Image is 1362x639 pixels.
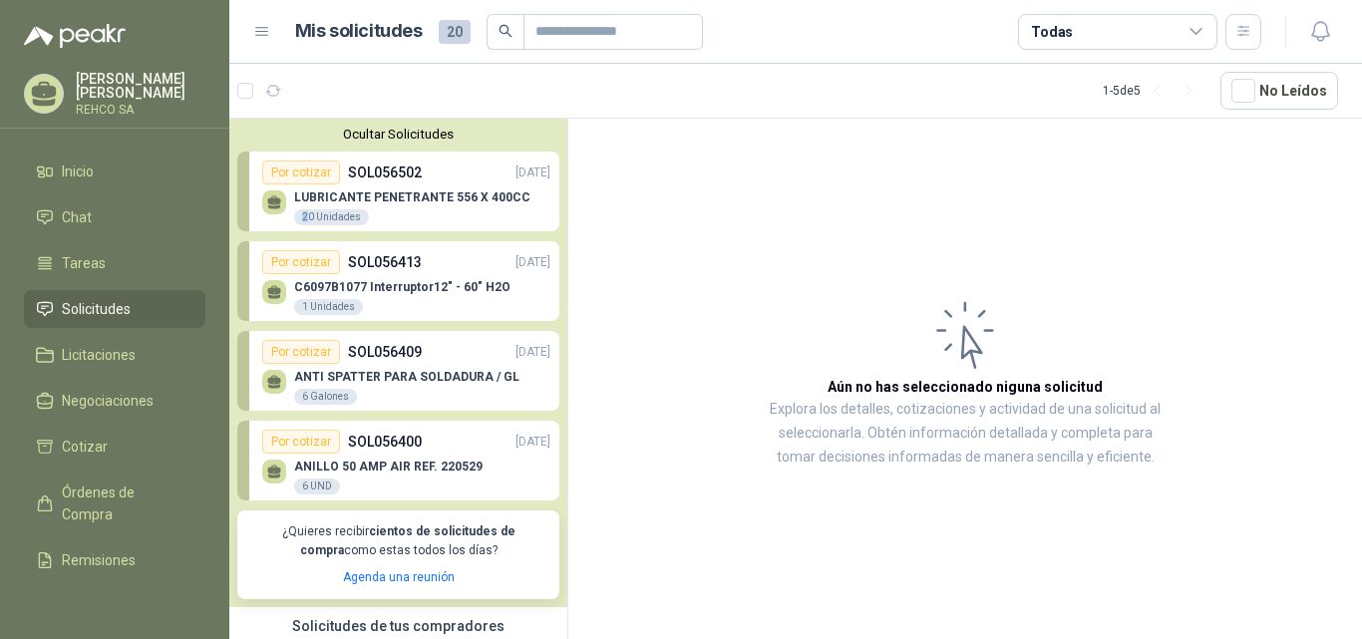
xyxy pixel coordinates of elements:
p: Explora los detalles, cotizaciones y actividad de una solicitud al seleccionarla. Obtén informaci... [768,398,1163,470]
a: Órdenes de Compra [24,474,205,533]
div: Por cotizar [262,160,340,184]
b: cientos de solicitudes de compra [300,524,515,557]
a: Por cotizarSOL056409[DATE] ANTI SPATTER PARA SOLDADURA / GL6 Galones [237,331,559,411]
p: SOL056400 [348,431,422,453]
a: Por cotizarSOL056413[DATE] C6097B1077 Interruptor12" - 60" H2O1 Unidades [237,241,559,321]
span: Inicio [62,160,94,182]
p: ANILLO 50 AMP AIR REF. 220529 [294,460,483,474]
div: Por cotizar [262,340,340,364]
div: Por cotizar [262,250,340,274]
img: Logo peakr [24,24,126,48]
a: Cotizar [24,428,205,466]
div: 6 UND [294,479,340,494]
a: Negociaciones [24,382,205,420]
h3: Aún no has seleccionado niguna solicitud [828,376,1103,398]
button: Ocultar Solicitudes [237,127,559,142]
a: Agenda una reunión [343,570,455,584]
a: Configuración [24,587,205,625]
div: Todas [1031,21,1073,43]
a: Tareas [24,244,205,282]
span: Licitaciones [62,344,136,366]
p: ¿Quieres recibir como estas todos los días? [249,522,547,560]
span: search [499,24,512,38]
div: 6 Galones [294,389,357,405]
p: [DATE] [515,163,550,182]
span: Tareas [62,252,106,274]
p: REHCO SA [76,104,205,116]
span: Órdenes de Compra [62,481,186,525]
div: Ocultar SolicitudesPor cotizarSOL056502[DATE] LUBRICANTE PENETRANTE 556 X 400CC20 UnidadesPor cot... [229,119,567,607]
span: Negociaciones [62,390,154,412]
div: 20 Unidades [294,209,369,225]
span: Cotizar [62,436,108,458]
p: [DATE] [515,433,550,452]
p: SOL056502 [348,161,422,183]
a: Inicio [24,153,205,190]
button: No Leídos [1220,72,1338,110]
a: Chat [24,198,205,236]
div: 1 Unidades [294,299,363,315]
a: Por cotizarSOL056400[DATE] ANILLO 50 AMP AIR REF. 2205296 UND [237,421,559,500]
span: 20 [439,20,471,44]
h1: Mis solicitudes [295,17,423,46]
span: Solicitudes [62,298,131,320]
a: Por cotizarSOL056502[DATE] LUBRICANTE PENETRANTE 556 X 400CC20 Unidades [237,152,559,231]
span: Chat [62,206,92,228]
p: [DATE] [515,343,550,362]
p: [PERSON_NAME] [PERSON_NAME] [76,72,205,100]
p: ANTI SPATTER PARA SOLDADURA / GL [294,370,519,384]
a: Remisiones [24,541,205,579]
p: LUBRICANTE PENETRANTE 556 X 400CC [294,190,530,204]
p: SOL056413 [348,251,422,273]
p: SOL056409 [348,341,422,363]
div: Por cotizar [262,430,340,454]
p: [DATE] [515,253,550,272]
div: 1 - 5 de 5 [1103,75,1204,107]
a: Solicitudes [24,290,205,328]
span: Remisiones [62,549,136,571]
a: Licitaciones [24,336,205,374]
p: C6097B1077 Interruptor12" - 60" H2O [294,280,511,294]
